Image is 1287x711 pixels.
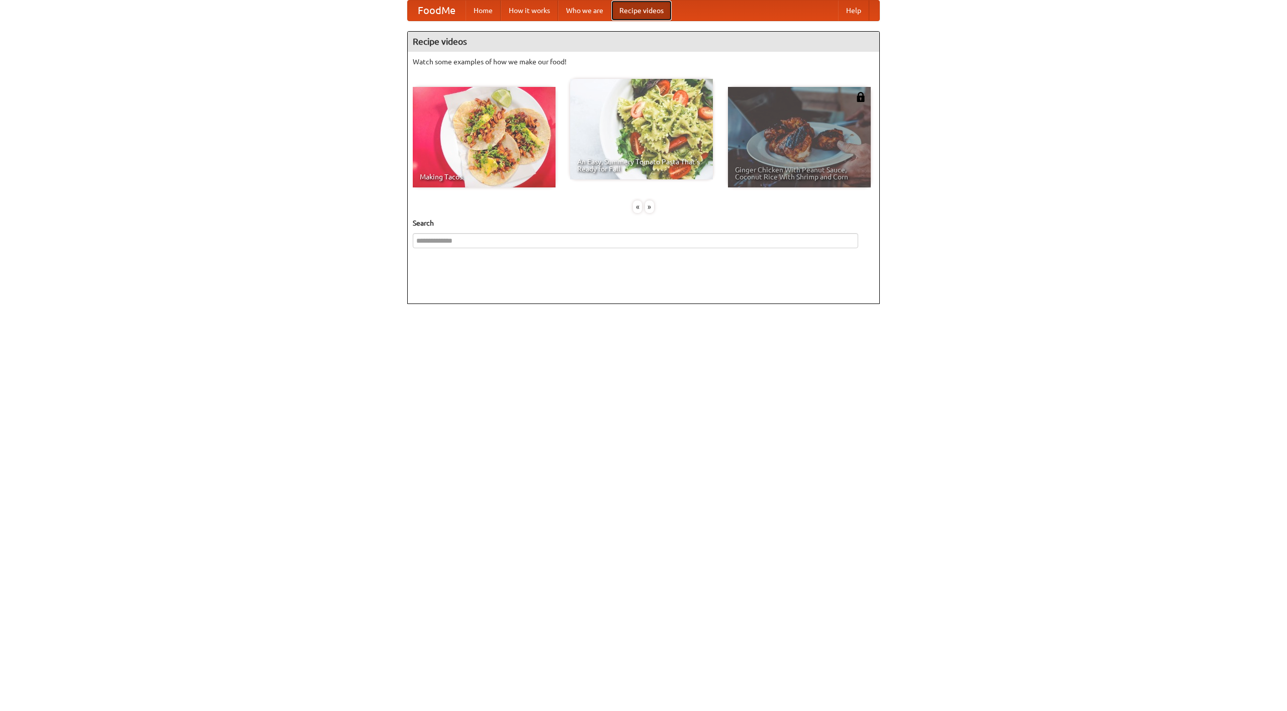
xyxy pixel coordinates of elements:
a: How it works [501,1,558,21]
a: An Easy, Summery Tomato Pasta That's Ready for Fall [570,79,713,179]
span: An Easy, Summery Tomato Pasta That's Ready for Fall [577,158,706,172]
a: Making Tacos [413,87,556,187]
a: Home [466,1,501,21]
span: Making Tacos [420,173,548,180]
h4: Recipe videos [408,32,879,52]
p: Watch some examples of how we make our food! [413,57,874,67]
a: FoodMe [408,1,466,21]
h5: Search [413,218,874,228]
a: Help [838,1,869,21]
a: Recipe videos [611,1,672,21]
img: 483408.png [856,92,866,102]
div: » [645,200,654,213]
a: Who we are [558,1,611,21]
div: « [633,200,642,213]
